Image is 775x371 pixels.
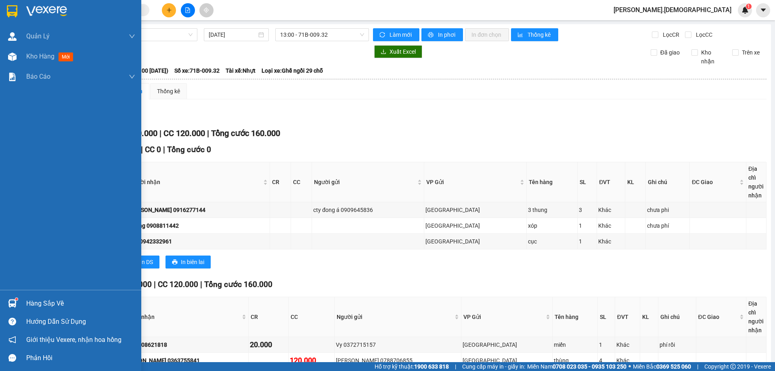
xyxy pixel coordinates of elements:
div: thùng [554,356,596,365]
span: Tổng cước 160.000 [204,280,272,289]
div: Hàng sắp về [26,298,135,310]
span: | [159,128,161,138]
div: Tân 0942332961 [129,237,268,246]
span: Tài xế: Nhựt [226,66,256,75]
span: CC 0 [145,145,161,154]
span: 1 [747,4,750,9]
span: Người nhận [130,178,262,187]
th: Ghi chú [646,162,690,202]
button: aim [199,3,214,17]
span: | [697,362,698,371]
th: SL [578,162,597,202]
th: CC [291,162,312,202]
span: [PERSON_NAME].[DEMOGRAPHIC_DATA] [607,5,738,15]
span: | [455,362,456,371]
span: | [163,145,165,154]
div: Khác [598,205,624,214]
span: Tổng cước 0 [167,145,211,154]
th: CR [270,162,291,202]
span: In phơi [438,30,457,39]
span: file-add [185,7,191,13]
div: Phản hồi [26,352,135,364]
span: down [129,33,135,40]
span: | [154,280,156,289]
div: [GEOGRAPHIC_DATA] [463,356,551,365]
span: Tổng cước 160.000 [211,128,280,138]
div: 3 thung [528,205,576,214]
span: CR 40.000 [116,280,152,289]
span: printer [172,259,178,266]
th: Tên hàng [553,297,597,337]
span: Lọc CR [660,30,681,39]
td: Sài Gòn [424,202,527,218]
span: CC 120.000 [158,280,198,289]
span: Kho hàng [26,52,54,60]
span: download [381,49,386,55]
span: Người gửi [337,312,453,321]
td: Sài Gòn [424,234,527,249]
span: down [129,73,135,80]
span: mới [59,52,73,61]
th: ĐVT [615,297,640,337]
sup: 1 [746,4,752,9]
div: 3 [579,205,595,214]
div: Khác [616,340,639,349]
img: solution-icon [8,73,17,81]
img: warehouse-icon [8,52,17,61]
span: Xuất Excel [390,47,416,56]
div: Vy 0372715157 [336,340,460,349]
span: Số xe: 71B-009.32 [174,66,220,75]
span: sync [379,32,386,38]
td: Sài Gòn [461,337,553,353]
button: downloadXuất Excel [374,45,422,58]
span: CC 120.000 [163,128,205,138]
td: Sài Gòn [461,353,553,369]
span: | [200,280,202,289]
th: Ghi chú [658,297,696,337]
div: Khác [598,221,624,230]
button: file-add [181,3,195,17]
th: CR [249,297,289,337]
span: Quản Lý [26,31,50,41]
div: cục [528,237,576,246]
span: Người nhận [124,312,240,321]
div: [PERSON_NAME] 0788706855 [336,356,460,365]
div: Đức 0908621818 [123,340,247,349]
div: Thống 0908811442 [129,221,268,230]
span: Người gửi [314,178,415,187]
strong: 0369 525 060 [656,363,691,370]
div: chưa phi [647,205,688,214]
span: bar-chart [517,32,524,38]
th: SL [598,297,615,337]
th: KL [625,162,645,202]
span: message [8,354,16,362]
span: ⚪️ [628,365,631,368]
strong: 0708 023 035 - 0935 103 250 [553,363,626,370]
span: caret-down [760,6,767,14]
div: Địa chỉ người nhận [748,164,764,200]
div: [GEOGRAPHIC_DATA] [425,221,526,230]
span: Loại xe: Ghế ngồi 29 chỗ [262,66,323,75]
img: warehouse-icon [8,32,17,41]
strong: 1900 633 818 [414,363,449,370]
span: copyright [730,364,736,369]
span: Miền Bắc [633,362,691,371]
span: Thống kê [528,30,552,39]
th: ĐVT [597,162,625,202]
div: 20.000 [250,339,287,350]
button: In đơn chọn [465,28,509,41]
div: Hướng dẫn sử dụng [26,316,135,328]
button: bar-chartThống kê [511,28,558,41]
span: | [207,128,209,138]
span: aim [203,7,209,13]
span: Báo cáo [26,71,50,82]
span: VP Gửi [463,312,544,321]
span: Kho nhận [698,48,726,66]
button: printerIn biên lai [165,256,211,268]
div: [GEOGRAPHIC_DATA] [425,205,526,214]
span: Lọc CC [693,30,714,39]
th: CC [289,297,335,337]
div: Khác [598,237,624,246]
span: ĐC Giao [692,178,738,187]
sup: 1 [15,298,18,300]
